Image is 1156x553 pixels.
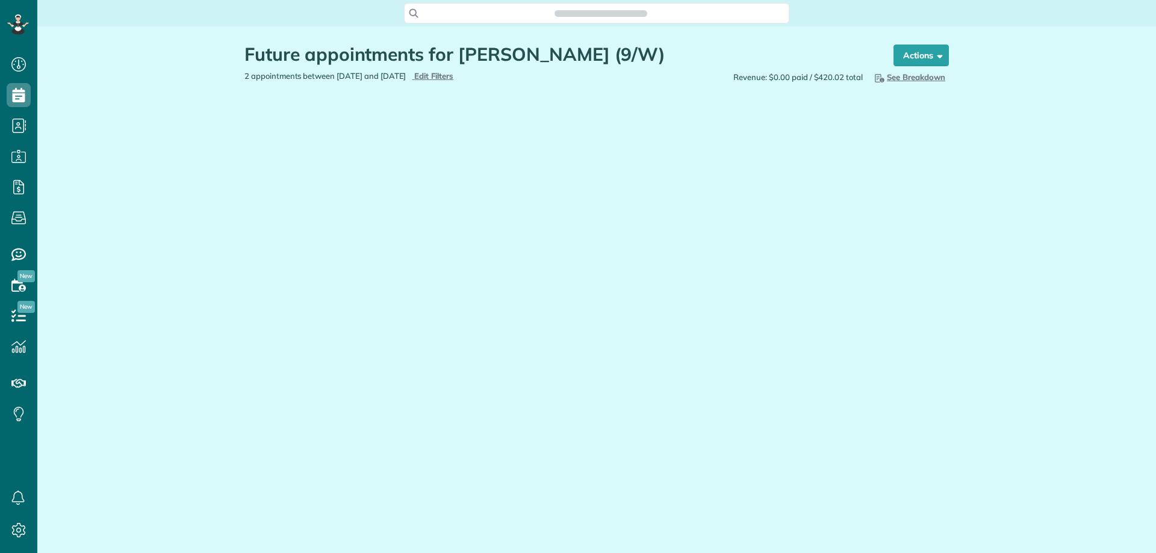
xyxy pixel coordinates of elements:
span: Revenue: $0.00 paid / $420.02 total [733,72,863,83]
div: 2 appointments between [DATE] and [DATE] [235,70,597,82]
span: See Breakdown [872,72,945,82]
button: Actions [893,45,949,66]
a: Edit Filters [412,71,453,81]
span: Edit Filters [414,71,453,81]
span: New [17,301,35,313]
h1: Future appointments for [PERSON_NAME] (9/W) [244,45,871,64]
span: New [17,270,35,282]
button: See Breakdown [869,70,949,84]
span: Search ZenMaid… [567,7,635,19]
